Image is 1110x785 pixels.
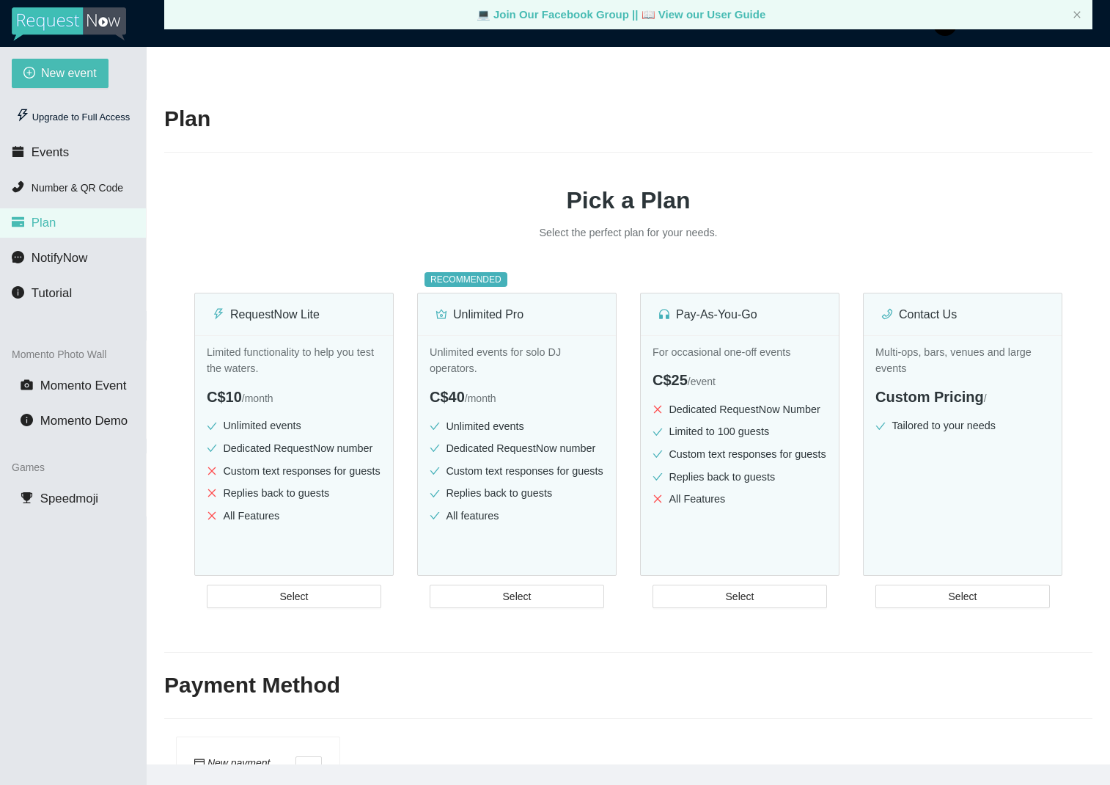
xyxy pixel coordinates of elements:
span: Select [949,588,977,605]
span: Plan [32,216,56,230]
span: check [430,443,440,453]
span: check [875,421,886,431]
p: Multi-ops, bars, venues and large events [875,344,1050,377]
li: Replies back to guests [207,485,381,502]
li: Limited to 100 guests [653,423,827,440]
span: laptop [477,8,490,21]
div: Upgrade to Full Access [12,103,134,132]
span: trophy [21,492,33,504]
span: check [430,421,440,431]
li: Dedicated RequestNow number [430,440,604,457]
button: Select [207,585,381,608]
span: Tutorial [32,286,72,300]
li: All Features [207,508,381,525]
h2: Plan [164,104,1092,134]
li: Unlimited events [207,417,381,434]
span: plus-square [296,764,321,778]
span: camera [21,379,33,391]
li: Unlimited events [430,418,604,435]
span: Momento Event [40,379,127,392]
span: check [430,489,440,499]
span: close [207,466,217,476]
span: Select [503,588,532,605]
span: check [653,449,663,459]
h1: Pick a Plan [164,182,1092,219]
span: check [207,443,217,453]
li: Tailored to your needs [875,417,1050,434]
li: Custom text responses for guests [430,463,604,480]
p: For occasional one-off events [653,344,827,361]
span: / [984,392,987,404]
span: phone [881,308,893,320]
span: info-circle [12,286,24,299]
span: message [12,251,24,263]
span: check [430,511,440,521]
div: RequestNow Lite [213,305,375,324]
span: plus-circle [23,67,35,81]
span: Number & QR Code [32,182,123,194]
a: laptop Join Our Facebook Group || [477,8,642,21]
span: phone [12,180,24,193]
span: Custom Pricing [875,389,984,405]
span: check [207,421,217,431]
span: crown [435,308,447,320]
li: Dedicated RequestNow number [207,440,381,457]
span: close [653,404,663,415]
span: info-circle [21,414,33,426]
div: Contact Us [881,305,1044,324]
span: Select [726,588,754,605]
span: check [653,472,663,482]
span: check [430,466,440,476]
button: Select [875,585,1050,608]
span: / event [688,376,716,387]
span: Momento Demo [40,414,128,428]
span: Select [280,588,309,605]
button: Select [430,585,604,608]
span: credit-card [12,216,24,228]
li: Replies back to guests [653,469,827,486]
a: laptop View our User Guide [642,8,766,21]
button: plus-circleNew event [12,59,109,88]
span: laptop [642,8,655,21]
p: Select the perfect plan for your needs. [408,224,848,241]
span: close [1073,10,1081,19]
span: Speedmoji [40,492,98,505]
li: Replies back to guests [430,485,604,502]
button: close [1073,10,1081,20]
iframe: LiveChat chat widget [904,739,1110,785]
span: C$40 [430,389,465,405]
span: close [207,511,217,521]
li: Dedicated RequestNow Number [653,401,827,418]
sup: RECOMMENDED [424,272,507,287]
span: check [653,427,663,437]
span: Events [32,145,69,159]
span: C$25 [653,372,688,388]
span: close [207,488,217,498]
span: / month [242,392,273,404]
span: calendar [12,145,24,158]
span: NotifyNow [32,251,87,265]
span: thunderbolt [213,308,224,320]
li: All features [430,508,604,525]
span: close [653,494,663,504]
span: C$10 [207,389,242,405]
li: Custom text responses for guests [653,446,827,463]
li: All Features [653,491,827,508]
span: New event [41,64,97,82]
p: Unlimited events for solo DJ operators. [430,344,604,377]
p: Limited functionality to help you test the waters. [207,344,381,377]
li: Custom text responses for guests [207,463,381,480]
span: credit-card [194,758,205,768]
div: Unlimited Pro [435,305,598,324]
img: RequestNow [12,7,126,41]
h2: Payment Method [164,671,1092,701]
span: customer-service [658,308,670,320]
span: / month [465,392,496,404]
div: Pay-As-You-Go [658,305,821,324]
button: Select [653,585,827,608]
span: thunderbolt [16,109,29,122]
